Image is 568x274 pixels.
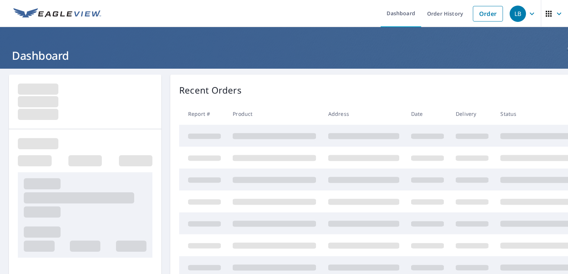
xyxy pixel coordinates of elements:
[179,103,227,125] th: Report #
[473,6,503,22] a: Order
[405,103,450,125] th: Date
[510,6,526,22] div: LB
[322,103,405,125] th: Address
[13,8,101,19] img: EV Logo
[9,48,559,63] h1: Dashboard
[227,103,322,125] th: Product
[179,84,242,97] p: Recent Orders
[450,103,494,125] th: Delivery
